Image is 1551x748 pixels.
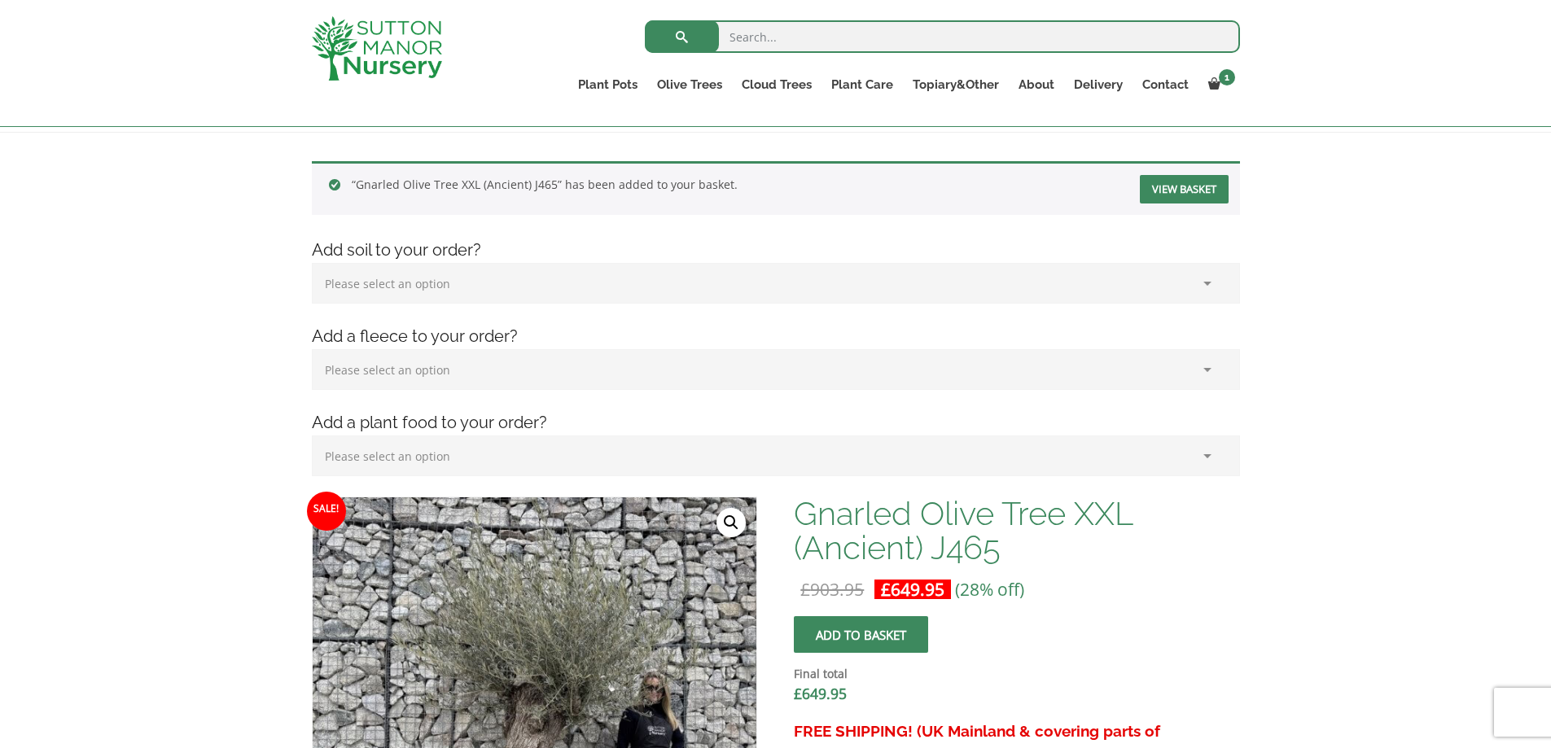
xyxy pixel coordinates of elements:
[794,496,1239,565] h1: Gnarled Olive Tree XXL (Ancient) J465
[1009,73,1064,96] a: About
[794,616,928,653] button: Add to basket
[312,161,1240,215] div: “Gnarled Olive Tree XXL (Ancient) J465” has been added to your basket.
[800,578,810,601] span: £
[716,508,746,537] a: View full-screen image gallery
[1064,73,1133,96] a: Delivery
[794,664,1239,684] dt: Final total
[568,73,647,96] a: Plant Pots
[312,16,442,81] img: logo
[1198,73,1240,96] a: 1
[647,73,732,96] a: Olive Trees
[794,684,802,703] span: £
[794,684,847,703] bdi: 649.95
[307,492,346,531] span: Sale!
[1133,73,1198,96] a: Contact
[800,578,864,601] bdi: 903.95
[300,238,1252,263] h4: Add soil to your order?
[300,324,1252,349] h4: Add a fleece to your order?
[645,20,1240,53] input: Search...
[881,578,944,601] bdi: 649.95
[300,410,1252,435] h4: Add a plant food to your order?
[732,73,822,96] a: Cloud Trees
[1140,175,1229,203] a: View basket
[903,73,1009,96] a: Topiary&Other
[881,578,891,601] span: £
[822,73,903,96] a: Plant Care
[955,578,1024,601] span: (28% off)
[1219,69,1235,85] span: 1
